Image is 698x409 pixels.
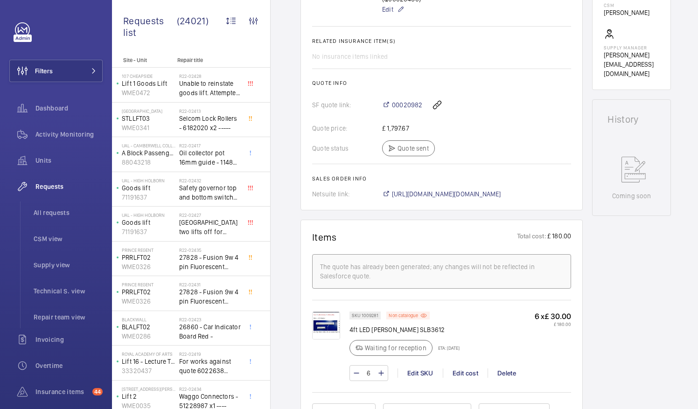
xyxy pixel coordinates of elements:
[9,60,103,82] button: Filters
[179,253,241,271] span: 27828 - Fusion 9w 4 pin Fluorescent Lamp / Bulb - Used on Prince regent lift No2 car top test con...
[179,114,241,132] span: Selcom Lock Rollers - 6182020 x2 -----
[122,148,175,158] p: A Block Passenger Lift 2 (B) L/H
[122,227,175,236] p: 71191637
[179,317,241,322] h2: R22-02423
[612,191,651,201] p: Coming soon
[35,130,103,139] span: Activity Monitoring
[433,345,460,351] p: ETA: [DATE]
[352,314,378,317] p: SKU 1009281
[312,80,571,86] h2: Quote info
[122,143,175,148] p: UAL - Camberwell College of Arts
[122,317,175,322] p: Blackwall
[122,88,175,97] p: WME0472
[122,262,175,271] p: WME0326
[112,57,174,63] p: Site - Unit
[604,50,659,78] p: [PERSON_NAME][EMAIL_ADDRESS][DOMAIN_NAME]
[122,287,175,297] p: PRRLFT02
[604,2,649,8] p: CSM
[382,5,393,14] span: Edit
[122,253,175,262] p: PRRLFT02
[443,368,488,378] div: Edit cost
[122,282,175,287] p: Prince Regent
[122,357,175,366] p: Lift 16 - Lecture Theater Disabled Lift ([PERSON_NAME]) ([GEOGRAPHIC_DATA] )
[535,312,571,321] p: 6 x £ 30.00
[122,79,175,88] p: Lift 1 Goods Lift
[607,115,656,124] h1: History
[382,100,422,110] a: 00020982
[179,247,241,253] h2: R22-02435
[535,321,571,327] p: £ 180.00
[122,366,175,375] p: 33320437
[122,332,175,341] p: WME0286
[517,231,546,243] p: Total cost:
[35,182,103,191] span: Requests
[179,282,241,287] h2: R22-02431
[122,193,175,202] p: 71191637
[35,387,89,396] span: Insurance items
[122,123,175,132] p: WME0341
[488,368,525,378] div: Delete
[546,231,571,243] p: £ 180.00
[122,386,175,392] p: [STREET_ADDRESS][PERSON_NAME]
[398,368,443,378] div: Edit SKU
[35,335,103,344] span: Invoicing
[382,189,501,199] a: [URL][DOMAIN_NAME][DOMAIN_NAME]
[179,351,241,357] h2: R22-02419
[179,108,241,114] h2: R22-02413
[312,38,571,44] h2: Related insurance item(s)
[34,312,103,322] span: Repair team view
[177,57,239,63] p: Repair title
[35,156,103,165] span: Units
[389,314,418,317] p: Non catalogue
[179,322,241,341] span: 26860 - Car Indicator Board Red -
[392,189,501,199] span: [URL][DOMAIN_NAME][DOMAIN_NAME]
[122,351,175,357] p: royal academy of arts
[349,325,460,334] p: 4ft LED [PERSON_NAME] SLB3612
[123,15,177,38] span: Requests list
[34,208,103,217] span: All requests
[392,100,422,110] span: 00020982
[179,386,241,392] h2: R22-02434
[179,79,241,97] span: Unable to reinstate goods lift. Attempted to swap control boards with PL2, no difference. Technic...
[179,218,241,236] span: [GEOGRAPHIC_DATA] two lifts off for safety governor rope switches at top and bottom. Immediate de...
[122,73,175,79] p: 107 Cheapside
[122,183,175,193] p: Goods lift
[179,287,241,306] span: 27828 - Fusion 9w 4 pin Fluorescent Lamp / Bulb - Used on Prince regent lift No2 car top test con...
[35,104,103,113] span: Dashboard
[179,183,241,202] span: Safety governor top and bottom switches not working from an immediate defect. Lift passenger lift...
[179,357,241,375] span: For works against quote 6022638 @£2197.00
[122,108,175,114] p: [GEOGRAPHIC_DATA]
[34,286,103,296] span: Technical S. view
[312,312,340,340] img: QCqRHhPg6EdqxMJL7mBB0l2jBJIEZGv6jOiZcNjINrhWkgZ5.png
[34,260,103,270] span: Supply view
[122,178,175,183] p: UAL - High Holborn
[34,234,103,243] span: CSM view
[122,114,175,123] p: STLLFT03
[122,392,175,401] p: Lift 2
[122,212,175,218] p: UAL - High Holborn
[122,297,175,306] p: WME0326
[92,388,103,395] span: 44
[179,143,241,148] h2: R22-02417
[604,45,659,50] p: Supply manager
[312,175,571,182] h2: Sales order info
[122,247,175,253] p: Prince Regent
[179,73,241,79] h2: R22-02428
[365,343,426,353] p: Waiting for reception
[35,66,53,76] span: Filters
[604,8,649,17] p: [PERSON_NAME]
[312,231,337,243] h1: Items
[122,322,175,332] p: BLALFT02
[179,148,241,167] span: Oil collector pot 16mm guide - 11482 x2
[122,218,175,227] p: Goods lift
[122,158,175,167] p: 88043218
[35,361,103,370] span: Overtime
[320,262,563,281] div: The quote has already been generated; any changes will not be reflected in Salesforce quote.
[179,212,241,218] h2: R22-02427
[179,178,241,183] h2: R22-02432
